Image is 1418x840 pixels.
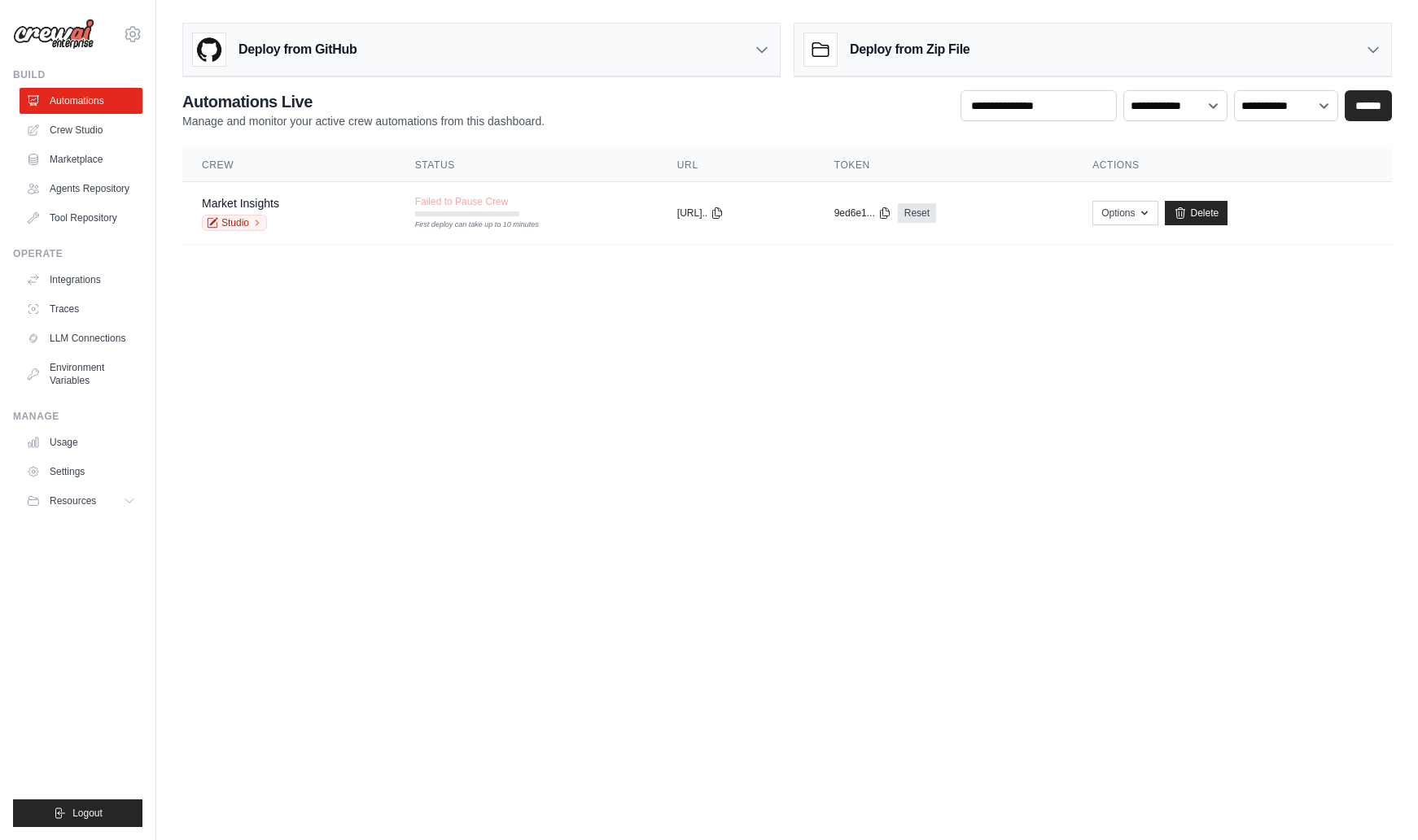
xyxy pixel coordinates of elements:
[20,325,142,351] a: LLM Connections
[20,355,142,394] a: Environment Variables
[239,40,357,59] h3: Deploy from GitHub
[396,149,658,182] th: Status
[20,146,142,172] a: Marketplace
[20,488,142,514] button: Resources
[182,149,396,182] th: Crew
[193,33,225,66] img: GitHub Logo
[658,149,815,182] th: URL
[850,40,969,59] h3: Deploy from Zip File
[20,205,142,231] a: Tool Repository
[898,203,936,223] a: Reset
[834,207,891,220] button: 9ed6e1...
[13,68,142,81] div: Build
[13,19,94,50] img: Logo
[415,220,519,231] div: First deploy can take up to 10 minutes
[1092,201,1158,225] button: Options
[20,459,142,485] a: Settings
[1073,149,1392,182] th: Actions
[13,410,142,423] div: Manage
[202,197,279,210] a: Market Insights
[20,429,142,455] a: Usage
[13,247,142,260] div: Operate
[20,176,142,202] a: Agents Repository
[20,296,142,322] a: Traces
[72,807,103,820] span: Logout
[50,494,96,507] span: Resources
[20,117,142,143] a: Crew Studio
[1165,201,1228,225] a: Delete
[415,195,509,208] span: Failed to Pause Crew
[13,799,142,827] button: Logout
[815,149,1073,182] th: Token
[20,267,142,293] a: Integrations
[202,215,267,231] a: Studio
[182,90,545,113] h2: Automations Live
[182,113,545,129] p: Manage and monitor your active crew automations from this dashboard.
[20,88,142,114] a: Automations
